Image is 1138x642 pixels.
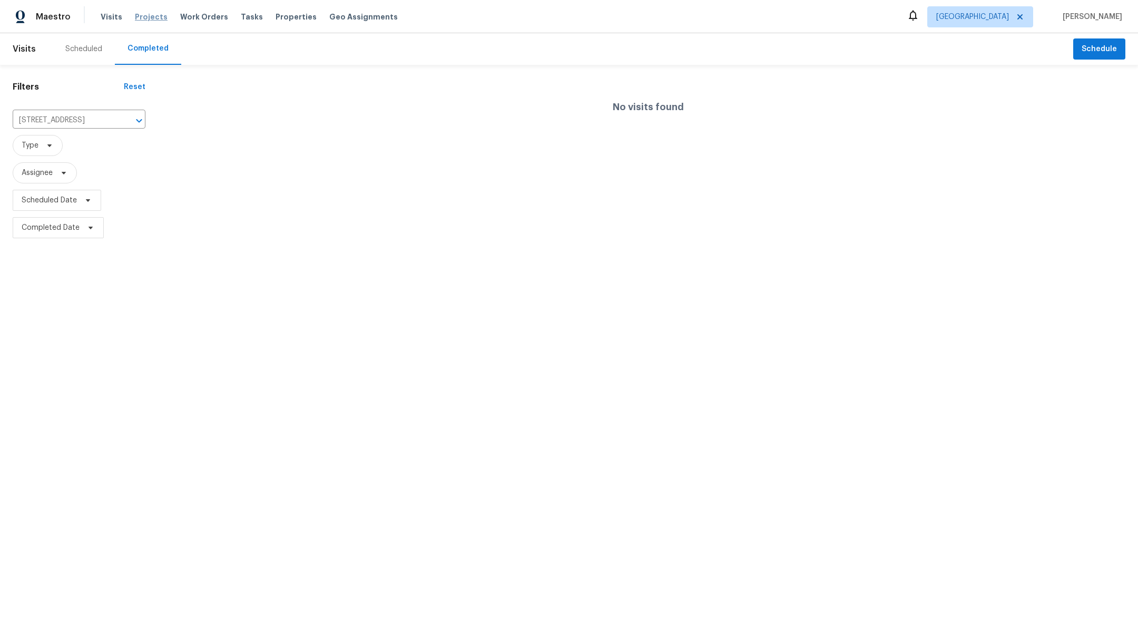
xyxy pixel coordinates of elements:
[13,37,36,61] span: Visits
[22,195,77,206] span: Scheduled Date
[101,12,122,22] span: Visits
[65,44,102,54] div: Scheduled
[1058,12,1122,22] span: [PERSON_NAME]
[936,12,1009,22] span: [GEOGRAPHIC_DATA]
[329,12,398,22] span: Geo Assignments
[276,12,317,22] span: Properties
[22,140,38,151] span: Type
[132,113,146,128] button: Open
[1073,38,1125,60] button: Schedule
[613,102,684,112] h4: No visits found
[180,12,228,22] span: Work Orders
[36,12,71,22] span: Maestro
[13,112,116,129] input: Search for an address...
[22,168,53,178] span: Assignee
[1082,43,1117,56] span: Schedule
[127,43,169,54] div: Completed
[22,222,80,233] span: Completed Date
[241,13,263,21] span: Tasks
[124,82,145,92] div: Reset
[135,12,168,22] span: Projects
[13,82,124,92] h1: Filters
